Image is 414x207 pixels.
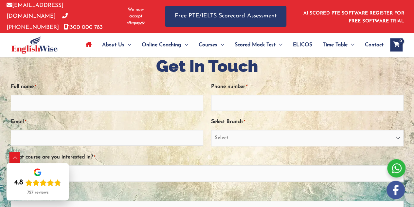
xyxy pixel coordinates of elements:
[14,178,61,187] div: Rating: 4.8 out of 5
[299,6,407,27] aside: Header Widget 1
[124,33,131,56] span: Menu Toggle
[11,56,404,76] p: Get in Touch
[199,33,217,56] span: Courses
[211,81,247,92] label: Phone number
[11,116,26,127] label: Email
[142,33,181,56] span: Online Coaching
[229,33,288,56] a: Scored Mock TestMenu Toggle
[11,152,95,163] label: What course are you interested in?
[323,33,348,56] span: Time Table
[165,6,286,27] a: Free PTE/IELTS Scorecard Assessment
[387,181,405,199] img: white-facebook.png
[317,33,360,56] a: Time TableMenu Toggle
[365,33,384,56] span: Contact
[303,11,405,24] a: AI SCORED PTE SOFTWARE REGISTER FOR FREE SOFTWARE TRIAL
[217,33,224,56] span: Menu Toggle
[14,178,23,187] div: 4.8
[211,116,245,127] label: Select Branch
[276,33,282,56] span: Menu Toggle
[288,33,317,56] a: ELICOS
[11,36,58,54] img: cropped-ew-logo
[127,21,145,25] img: Afterpay-Logo
[27,190,48,195] div: 727 reviews
[81,33,384,56] nav: Site Navigation: Main Menu
[235,33,276,56] span: Scored Mock Test
[102,33,124,56] span: About Us
[7,3,63,19] a: [EMAIL_ADDRESS][DOMAIN_NAME]
[123,7,149,20] span: We now accept
[181,33,188,56] span: Menu Toggle
[11,81,36,92] label: Full name
[64,25,103,30] a: 1300 000 783
[136,33,193,56] a: Online CoachingMenu Toggle
[390,38,403,52] a: View Shopping Cart, empty
[97,33,136,56] a: About UsMenu Toggle
[360,33,384,56] a: Contact
[348,33,354,56] span: Menu Toggle
[7,13,68,30] a: [PHONE_NUMBER]
[293,33,312,56] span: ELICOS
[193,33,229,56] a: CoursesMenu Toggle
